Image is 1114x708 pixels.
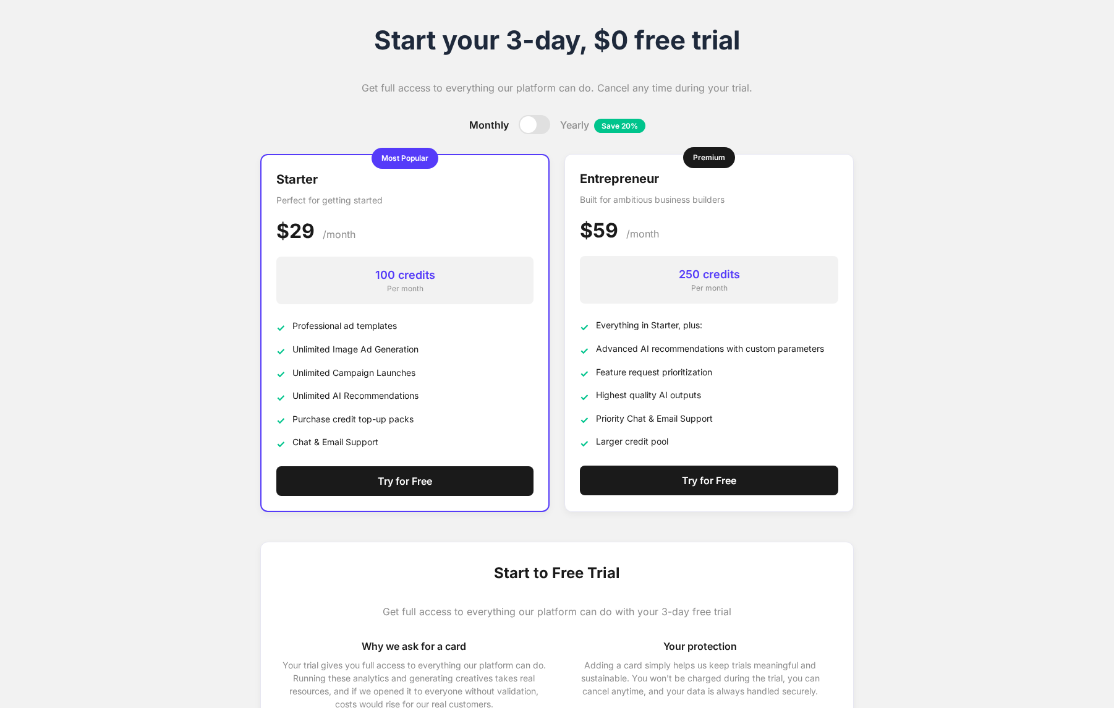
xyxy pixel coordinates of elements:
span: ✓ [580,390,589,404]
span: ✓ [580,320,589,335]
p: Adding a card simply helps us keep trials meaningful and sustainable. You won't be charged during... [567,659,833,697]
span: ✓ [276,390,285,405]
span: Larger credit pool [596,435,668,448]
h3: Starter [276,170,534,189]
span: Save 20% [594,119,645,133]
span: ✓ [276,320,285,335]
span: Professional ad templates [292,319,397,332]
span: ✓ [276,413,285,428]
span: ✓ [580,436,589,451]
span: Advanced AI recommendations with custom parameters [596,342,824,355]
span: Unlimited AI Recommendations [292,389,419,402]
span: Monthly [469,117,509,132]
span: Start to Free Trial [494,562,620,584]
span: ✓ [580,366,589,381]
span: ✓ [580,412,589,427]
h1: Start your 3-day, $0 free trial [260,25,854,56]
button: Try for Free [580,466,838,495]
span: $29 [276,219,315,243]
span: Unlimited Image Ad Generation [292,343,419,356]
span: ✓ [580,343,589,358]
span: /month [626,228,659,240]
p: Get full access to everything our platform can do with your 3-day free trial [281,604,833,619]
span: ✓ [276,367,285,382]
span: Everything in Starter, plus: [596,318,702,331]
h3: Entrepreneur [580,169,838,188]
div: Per month [590,283,828,294]
span: /month [323,228,355,241]
span: Unlimited Campaign Launches [292,366,415,379]
p: Perfect for getting started [276,194,534,207]
span: ✓ [276,437,285,451]
h4: Why we ask for a card [281,639,547,654]
span: Highest quality AI outputs [596,388,701,401]
h4: Your protection [567,639,833,654]
span: Feature request prioritization [596,365,712,378]
p: Get full access to everything our platform can do. Cancel any time during your trial. [260,80,854,95]
span: Priority Chat & Email Support [596,412,713,425]
span: Purchase credit top-up packs [292,412,414,425]
div: Per month [286,283,524,294]
button: Try for Free [276,466,534,496]
span: Yearly [560,117,645,132]
p: Built for ambitious business builders [580,193,838,206]
span: ✓ [276,344,285,359]
span: Chat & Email Support [292,435,378,448]
div: 100 credits [286,267,524,283]
span: $59 [580,218,618,242]
div: 250 credits [590,266,828,283]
